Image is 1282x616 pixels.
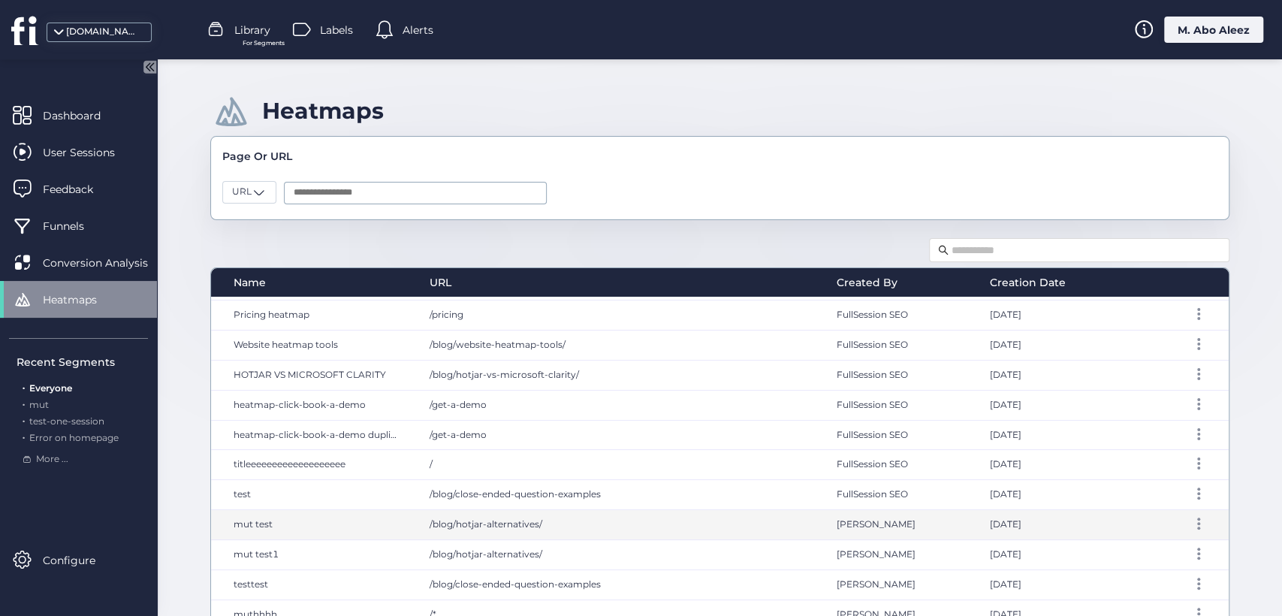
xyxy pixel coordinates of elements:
span: test [234,488,251,500]
span: FullSession SEO [837,309,908,320]
span: FullSession SEO [837,429,908,440]
span: /blog/close-ended-question-examples [430,488,601,500]
span: For Segments [243,38,285,48]
span: /get-a-demo [430,399,487,410]
span: mut test1 [234,548,279,560]
span: [DATE] [989,429,1021,440]
span: Name [234,274,266,291]
span: FullSession SEO [837,399,908,410]
span: [DATE] [989,578,1021,590]
span: . [23,429,25,443]
span: titleeeeeeeeeeeeeeeeeee [234,458,345,470]
span: Library [234,22,270,38]
span: URL [232,185,252,199]
span: [DATE] [989,458,1021,470]
span: FullSession SEO [837,488,908,500]
span: . [23,379,25,394]
span: [DATE] [989,488,1021,500]
span: FullSession SEO [837,369,908,380]
span: Feedback [43,181,116,198]
span: /blog/website-heatmap-tools/ [430,339,566,350]
span: heatmap-click-book-a-demo duplicate [234,429,410,440]
span: . [23,412,25,427]
span: /blog/hotjar-vs-microsoft-clarity/ [430,369,579,380]
div: Recent Segments [17,354,148,370]
span: Conversion Analysis [43,255,170,271]
span: User Sessions [43,144,137,161]
span: [PERSON_NAME] [837,518,915,530]
span: heatmap-click-book-a-demo [234,399,366,410]
span: Error on homepage [29,432,119,443]
span: [DATE] [989,518,1021,530]
span: Website heatmap tools [234,339,338,350]
span: More ... [36,452,68,467]
span: FullSession SEO [837,339,908,350]
span: Creation Date [989,274,1065,291]
span: . [23,396,25,410]
span: /blog/hotjar-alternatives/ [430,518,542,530]
span: Pricing heatmap [234,309,309,320]
span: Heatmaps [43,291,119,308]
span: Configure [43,552,118,569]
span: Everyone [29,382,72,394]
span: Dashboard [43,107,123,124]
span: HOTJAR VS MICROSOFT CLARITY [234,369,386,380]
span: /pricing [430,309,463,320]
span: Funnels [43,218,107,234]
div: [DOMAIN_NAME] [66,25,141,39]
span: URL [430,274,451,291]
span: /get-a-demo [430,429,487,440]
span: mut [29,399,49,410]
span: /blog/hotjar-alternatives/ [430,548,542,560]
span: [DATE] [989,339,1021,350]
span: test-one-session [29,415,104,427]
span: [PERSON_NAME] [837,578,915,590]
span: [PERSON_NAME] [837,548,915,560]
div: Page Or URL [222,148,1217,165]
span: mut test [234,518,273,530]
span: [DATE] [989,309,1021,320]
span: FullSession SEO [837,458,908,470]
span: Labels [320,22,353,38]
span: Alerts [403,22,433,38]
div: Heatmaps [262,97,384,125]
span: [DATE] [989,369,1021,380]
span: [DATE] [989,548,1021,560]
span: Created By [837,274,897,291]
span: testtest [234,578,268,590]
span: / [430,458,433,470]
div: M. Abo Aleez [1164,17,1263,43]
span: [DATE] [989,399,1021,410]
span: /blog/close-ended-question-examples [430,578,601,590]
